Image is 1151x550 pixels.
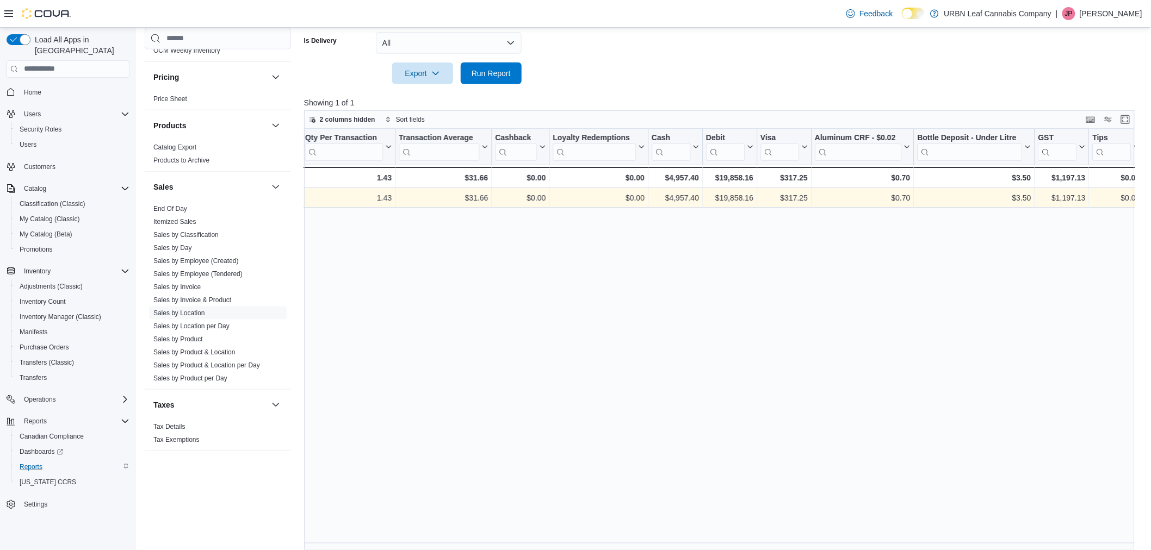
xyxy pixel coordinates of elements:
[11,429,134,444] button: Canadian Compliance
[1093,133,1131,143] div: Tips
[815,133,902,160] div: Aluminum CRF - $0.02
[305,133,383,160] div: Qty Per Transaction
[1038,191,1086,204] div: $1,197.13
[153,422,185,430] span: Tax Details
[2,264,134,279] button: Inventory
[553,133,636,160] div: Loyalty Redemptions
[153,269,243,278] span: Sales by Employee (Tendered)
[496,171,546,184] div: $0.00
[1038,133,1077,160] div: GST
[15,280,87,293] a: Adjustments (Classic)
[20,373,47,382] span: Transfers
[15,371,51,384] a: Transfers
[496,133,537,160] div: Cashback
[22,8,71,19] img: Cova
[15,430,88,443] a: Canadian Compliance
[20,312,101,321] span: Inventory Manager (Classic)
[760,133,808,160] button: Visa
[145,140,291,171] div: Products
[20,328,47,336] span: Manifests
[15,326,129,339] span: Manifests
[944,7,1052,20] p: URBN Leaf Cannabis Company
[15,228,129,241] span: My Catalog (Beta)
[153,156,209,164] a: Products to Archive
[20,245,53,254] span: Promotions
[145,43,291,61] div: OCM
[20,265,55,278] button: Inventory
[472,68,511,79] span: Run Report
[145,202,291,389] div: Sales
[11,355,134,370] button: Transfers (Classic)
[153,46,220,54] a: OCM Weekly Inventory
[1065,7,1073,20] span: JP
[11,137,134,152] button: Users
[842,3,897,24] a: Feedback
[15,310,106,323] a: Inventory Manager (Classic)
[706,171,753,184] div: $19,858.16
[760,171,808,184] div: $317.25
[15,295,129,308] span: Inventory Count
[1038,133,1077,143] div: GST
[15,212,84,226] a: My Catalog (Classic)
[815,171,911,184] div: $0.70
[304,36,337,45] label: Is Delivery
[24,417,47,426] span: Reports
[153,295,231,304] span: Sales by Invoice & Product
[153,435,200,443] span: Tax Exemptions
[15,197,129,210] span: Classification (Classic)
[11,309,134,324] button: Inventory Manager (Classic)
[153,181,174,192] h3: Sales
[11,370,134,385] button: Transfers
[24,500,47,509] span: Settings
[15,341,73,354] a: Purchase Orders
[153,143,196,151] a: Catalog Export
[153,373,227,382] span: Sales by Product per Day
[153,181,267,192] button: Sales
[153,257,239,264] a: Sales by Employee (Created)
[11,474,134,490] button: [US_STATE] CCRS
[269,118,282,132] button: Products
[2,392,134,407] button: Operations
[706,191,753,204] div: $19,858.16
[760,191,808,204] div: $317.25
[11,196,134,211] button: Classification (Classic)
[706,133,753,160] button: Debit
[15,430,129,443] span: Canadian Compliance
[305,171,392,184] div: 1.43
[153,334,203,343] span: Sales by Product
[399,171,488,184] div: $31.66
[15,356,129,369] span: Transfers (Classic)
[20,415,51,428] button: Reports
[496,133,537,143] div: Cashback
[652,191,699,204] div: $4,957.40
[153,270,243,277] a: Sales by Employee (Tendered)
[24,395,56,404] span: Operations
[376,32,522,54] button: All
[396,115,425,124] span: Sort fields
[153,256,239,265] span: Sales by Employee (Created)
[706,133,745,143] div: Debit
[145,92,291,109] div: Pricing
[153,309,205,316] a: Sales by Location
[15,197,90,210] a: Classification (Classic)
[760,133,799,143] div: Visa
[15,341,129,354] span: Purchase Orders
[269,70,282,83] button: Pricing
[153,243,192,251] a: Sales by Day
[269,398,282,411] button: Taxes
[15,212,129,226] span: My Catalog (Classic)
[815,133,902,143] div: Aluminum CRF - $0.02
[153,204,187,212] a: End Of Day
[2,496,134,512] button: Settings
[20,230,72,239] span: My Catalog (Beta)
[20,125,61,134] span: Security Roles
[24,110,41,118] span: Users
[145,420,291,450] div: Taxes
[20,462,42,471] span: Reports
[20,182,51,195] button: Catalog
[15,295,70,308] a: Inventory Count
[20,297,66,306] span: Inventory Count
[153,217,196,225] a: Itemized Sales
